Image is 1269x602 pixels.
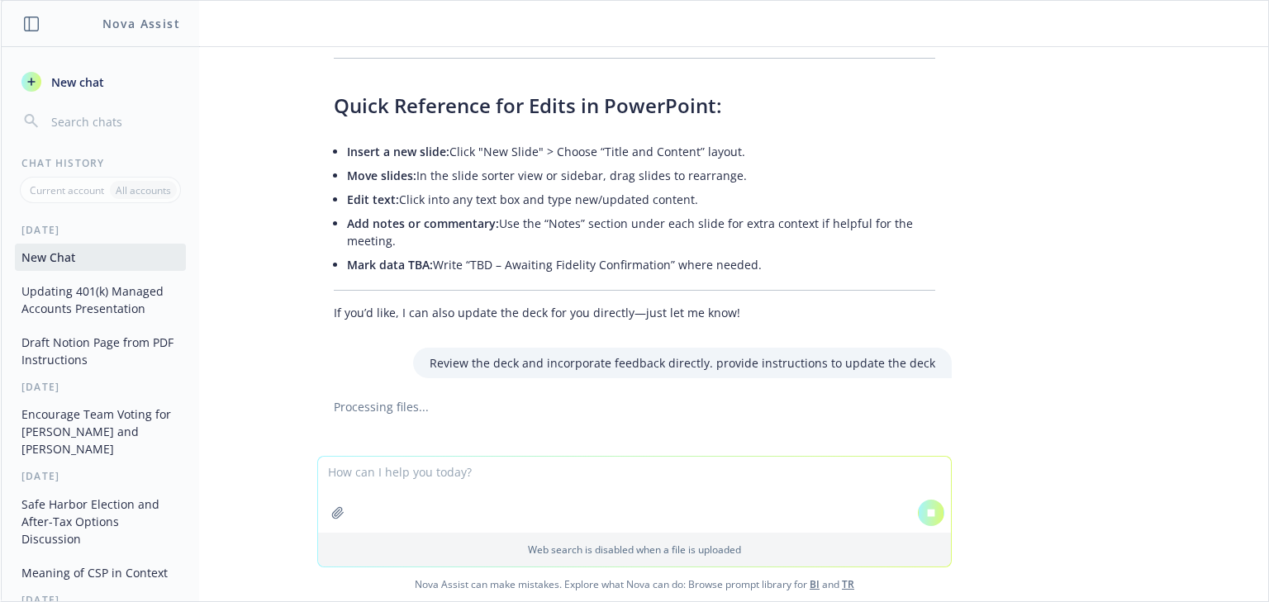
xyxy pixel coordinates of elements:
[48,110,179,133] input: Search chats
[347,187,935,211] li: Click into any text box and type new/updated content.
[328,543,941,557] p: Web search is disabled when a file is uploaded
[347,168,416,183] span: Move slides:
[116,183,171,197] p: All accounts
[347,216,499,231] span: Add notes or commentary:
[334,92,935,120] h3: Quick Reference for Edits in PowerPoint:
[347,164,935,187] li: In the slide sorter view or sidebar, drag slides to rearrange.
[430,354,935,372] p: Review the deck and incorporate feedback directly. provide instructions to update the deck
[30,183,104,197] p: Current account
[15,559,186,586] button: Meaning of CSP in Context
[810,577,820,591] a: BI
[347,144,449,159] span: Insert a new slide:
[48,73,104,91] span: New chat
[7,567,1262,601] span: Nova Assist can make mistakes. Explore what Nova can do: Browse prompt library for and
[15,277,186,322] button: Updating 401(k) Managed Accounts Presentation
[2,469,199,483] div: [DATE]
[2,156,199,170] div: Chat History
[334,304,935,321] p: If you’d like, I can also update the deck for you directly—just let me know!
[15,491,186,552] button: Safe Harbor Election and After-Tax Options Discussion
[15,401,186,462] button: Encourage Team Voting for [PERSON_NAME] and [PERSON_NAME]
[102,15,180,32] h1: Nova Assist
[347,211,935,253] li: Use the “Notes” section under each slide for extra context if helpful for the meeting.
[347,192,399,207] span: Edit text:
[347,257,433,273] span: Mark data TBA:
[347,253,935,277] li: Write “TBD – Awaiting Fidelity Confirmation” where needed.
[15,67,186,97] button: New chat
[347,140,935,164] li: Click "New Slide" > Choose “Title and Content” layout.
[2,380,199,394] div: [DATE]
[15,244,186,271] button: New Chat
[317,398,952,415] div: Processing files...
[842,577,854,591] a: TR
[2,223,199,237] div: [DATE]
[15,329,186,373] button: Draft Notion Page from PDF Instructions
